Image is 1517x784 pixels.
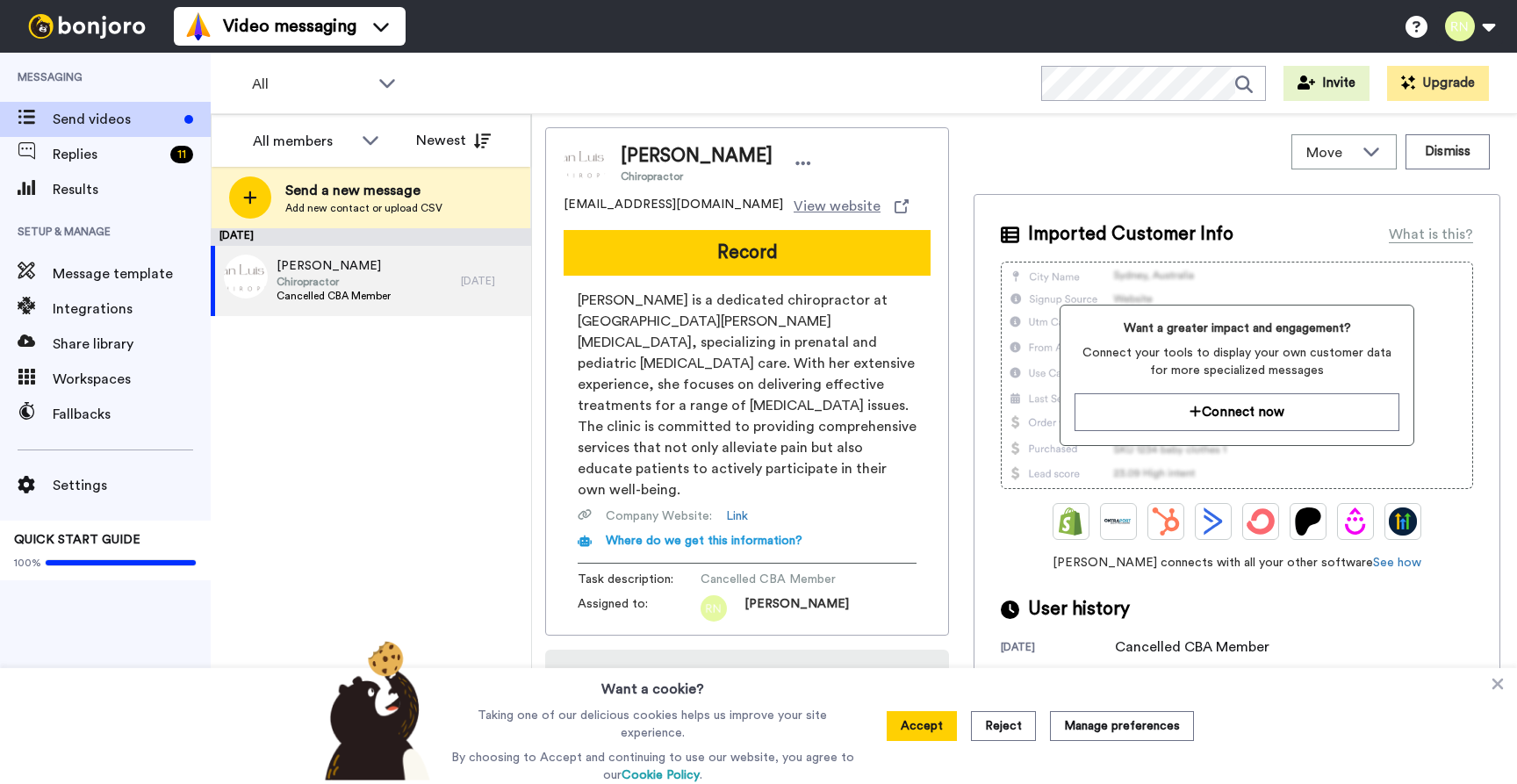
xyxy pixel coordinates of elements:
span: User history [1028,596,1130,622]
span: Where do we get this information? [606,535,802,547]
span: QUICK START GUIDE [14,534,140,546]
button: Record [564,230,931,276]
span: Integrations [53,298,211,320]
img: ConvertKit [1247,507,1275,536]
img: bear-with-cookie.png [309,640,439,780]
span: Add new contact or upload CSV [285,201,442,215]
span: Want a greater impact and engagement? [1075,320,1398,337]
img: Hubspot [1152,507,1180,536]
div: All members [253,131,353,152]
img: Drip [1341,507,1370,536]
a: Cookie Policy [622,769,700,781]
button: Newest [403,123,504,158]
h4: Record from your phone! Try our app [DATE] [651,667,931,716]
span: 100% [14,556,41,570]
p: Taking one of our delicious cookies helps us improve your site experience. [447,707,859,742]
span: Company Website : [606,507,712,525]
span: [PERSON_NAME] is a dedicated chiropractor at [GEOGRAPHIC_DATA][PERSON_NAME] [MEDICAL_DATA], speci... [578,290,917,500]
span: Settings [53,475,211,496]
span: Replies [53,144,163,165]
button: Reject [971,711,1036,741]
img: Image of Erin Parsons [564,141,608,185]
div: Cancelled CBA Member [1115,637,1269,658]
span: Share library [53,334,211,355]
div: [DATE] [461,274,522,288]
img: Shopify [1057,507,1085,536]
span: Workspaces [53,369,211,390]
span: Move [1306,142,1354,163]
button: Accept [887,711,957,741]
p: By choosing to Accept and continuing to use our website, you agree to our . [447,749,859,784]
span: Send videos [53,109,177,130]
span: [PERSON_NAME] [744,595,849,622]
span: [PERSON_NAME] [621,143,773,169]
span: Task description : [578,571,701,588]
h3: Want a cookie? [601,668,704,700]
span: Imported Customer Info [1028,221,1233,248]
img: bj-logo-header-white.svg [21,14,153,39]
button: Connect now [1075,393,1398,431]
img: 1171524a-8537-42bf-a6ee-ca084a56502d.png [224,255,268,298]
span: [EMAIL_ADDRESS][DOMAIN_NAME] [564,196,783,217]
div: [DATE] [211,228,531,246]
span: Message template [53,263,211,284]
button: Upgrade [1387,66,1489,101]
a: View website [794,196,909,217]
img: GoHighLevel [1389,507,1417,536]
div: What is this? [1389,224,1473,245]
div: [DATE] [1001,640,1115,658]
span: [PERSON_NAME] connects with all your other software [1001,554,1473,572]
span: Cancelled CBA Member [701,571,867,588]
img: ActiveCampaign [1199,507,1227,536]
span: Video messaging [223,14,356,39]
span: All [252,74,370,95]
button: Manage preferences [1050,711,1194,741]
span: Results [53,179,211,200]
span: Chiropractor [621,169,773,183]
img: vm-color.svg [184,12,212,40]
img: Ontraport [1104,507,1132,536]
div: 11 [170,146,193,163]
span: Connect your tools to display your own customer data for more specialized messages [1075,344,1398,379]
img: Patreon [1294,507,1322,536]
span: Send a new message [285,180,442,201]
a: See how [1373,557,1421,569]
button: Dismiss [1406,134,1490,169]
a: Link [726,507,748,525]
span: Chiropractor [277,275,391,289]
button: Invite [1283,66,1370,101]
span: [PERSON_NAME] [277,257,391,275]
span: Cancelled CBA Member [277,289,391,303]
img: 4e9c43dd-8b20-4dec-aad8-931bdf737a92.png [701,595,727,622]
span: Assigned to: [578,595,701,622]
span: View website [794,196,881,217]
span: Fallbacks [53,404,211,425]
